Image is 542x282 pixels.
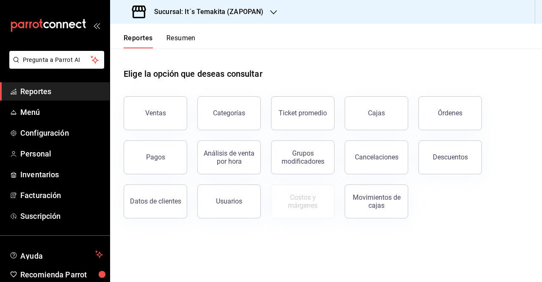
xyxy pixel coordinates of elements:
[20,210,103,222] span: Suscripción
[20,249,92,260] span: Ayuda
[345,184,408,218] button: Movimientos de cajas
[277,149,329,165] div: Grupos modificadores
[20,269,103,280] span: Recomienda Parrot
[277,193,329,209] div: Costos y márgenes
[197,140,261,174] button: Análisis de venta por hora
[124,184,187,218] button: Datos de clientes
[93,22,100,29] button: open_drawer_menu
[279,109,327,117] div: Ticket promedio
[197,96,261,130] button: Categorías
[20,106,103,118] span: Menú
[124,34,153,48] button: Reportes
[145,109,166,117] div: Ventas
[20,86,103,97] span: Reportes
[124,34,196,48] div: navigation tabs
[6,61,104,70] a: Pregunta a Parrot AI
[350,193,403,209] div: Movimientos de cajas
[418,96,482,130] button: Órdenes
[20,190,103,201] span: Facturación
[216,197,242,205] div: Usuarios
[433,153,468,161] div: Descuentos
[20,169,103,180] span: Inventarios
[20,148,103,159] span: Personal
[345,140,408,174] button: Cancelaciones
[197,184,261,218] button: Usuarios
[271,96,335,130] button: Ticket promedio
[345,96,408,130] button: Cajas
[124,67,263,80] h1: Elige la opción que deseas consultar
[271,184,335,218] button: Contrata inventarios para ver este reporte
[23,56,91,64] span: Pregunta a Parrot AI
[271,140,335,174] button: Grupos modificadores
[9,51,104,69] button: Pregunta a Parrot AI
[147,7,263,17] h3: Sucursal: It´s Temakita (ZAPOPAN)
[124,96,187,130] button: Ventas
[438,109,462,117] div: Órdenes
[166,34,196,48] button: Resumen
[355,153,398,161] div: Cancelaciones
[213,109,245,117] div: Categorías
[124,140,187,174] button: Pagos
[20,127,103,139] span: Configuración
[368,109,385,117] div: Cajas
[130,197,181,205] div: Datos de clientes
[418,140,482,174] button: Descuentos
[146,153,165,161] div: Pagos
[203,149,255,165] div: Análisis de venta por hora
